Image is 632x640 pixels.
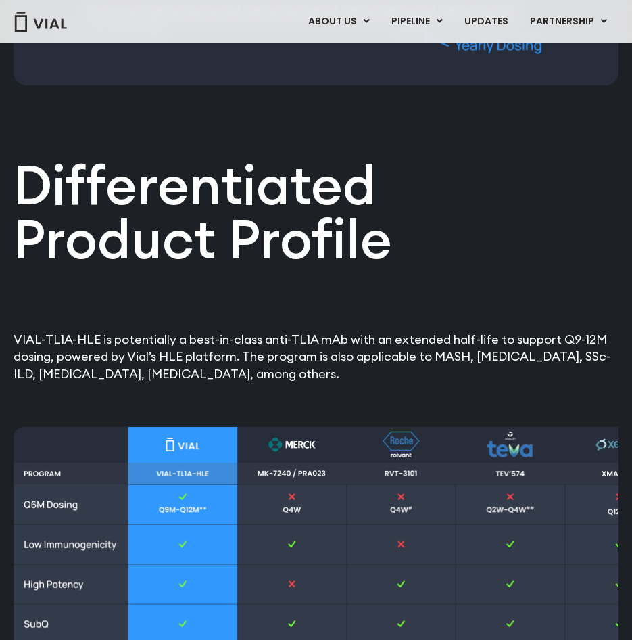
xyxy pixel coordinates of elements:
[14,12,68,32] img: Vial Logo
[454,10,518,33] a: UPDATES
[14,331,618,383] p: VIAL-TL1A-HLE is potentially a best-in-class anti-TL1A mAb with an extended half-life to support ...
[14,157,419,265] h2: Differentiated Product Profile​
[381,10,453,33] a: PIPELINEMenu Toggle
[297,10,380,33] a: ABOUT USMenu Toggle
[519,10,618,33] a: PARTNERSHIPMenu Toggle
